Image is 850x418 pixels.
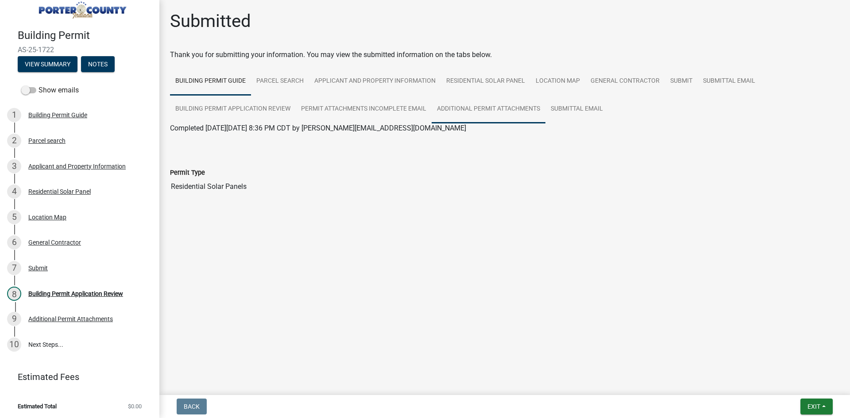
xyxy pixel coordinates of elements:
[28,239,81,245] div: General Contractor
[432,95,545,123] a: Additional Permit Attachments
[7,184,21,199] div: 4
[7,312,21,326] div: 9
[18,56,77,72] button: View Summary
[128,403,142,409] span: $0.00
[28,188,91,195] div: Residential Solar Panel
[296,95,432,123] a: Permit Attachments Incomplete Email
[309,67,441,96] a: Applicant and Property Information
[251,67,309,96] a: Parcel search
[177,399,207,414] button: Back
[170,11,251,32] h1: Submitted
[698,67,761,96] a: Submittal Email
[7,134,21,148] div: 2
[18,61,77,68] wm-modal-confirm: Summary
[7,368,145,386] a: Estimated Fees
[665,67,698,96] a: Submit
[28,214,66,220] div: Location Map
[530,67,585,96] a: Location Map
[170,95,296,123] a: Building Permit Application Review
[21,85,79,96] label: Show emails
[81,56,115,72] button: Notes
[7,287,21,301] div: 8
[800,399,833,414] button: Exit
[7,108,21,122] div: 1
[7,261,21,275] div: 7
[545,95,608,123] a: Submittal Email
[170,170,205,176] label: Permit Type
[170,67,251,96] a: Building Permit Guide
[184,403,200,410] span: Back
[7,337,21,352] div: 10
[81,61,115,68] wm-modal-confirm: Notes
[170,50,839,60] div: Thank you for submitting your information. You may view the submitted information on the tabs below.
[28,112,87,118] div: Building Permit Guide
[170,124,466,132] span: Completed [DATE][DATE] 8:36 PM CDT by [PERSON_NAME][EMAIL_ADDRESS][DOMAIN_NAME]
[807,403,820,410] span: Exit
[585,67,665,96] a: General Contractor
[7,210,21,224] div: 5
[441,67,530,96] a: Residential Solar Panel
[18,29,152,42] h4: Building Permit
[7,235,21,249] div: 6
[28,163,126,169] div: Applicant and Property Information
[28,265,48,271] div: Submit
[18,46,142,54] span: AS-25-1722
[18,403,57,409] span: Estimated Total
[28,316,113,322] div: Additional Permit Attachments
[28,291,123,297] div: Building Permit Application Review
[28,138,66,144] div: Parcel search
[7,159,21,173] div: 3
